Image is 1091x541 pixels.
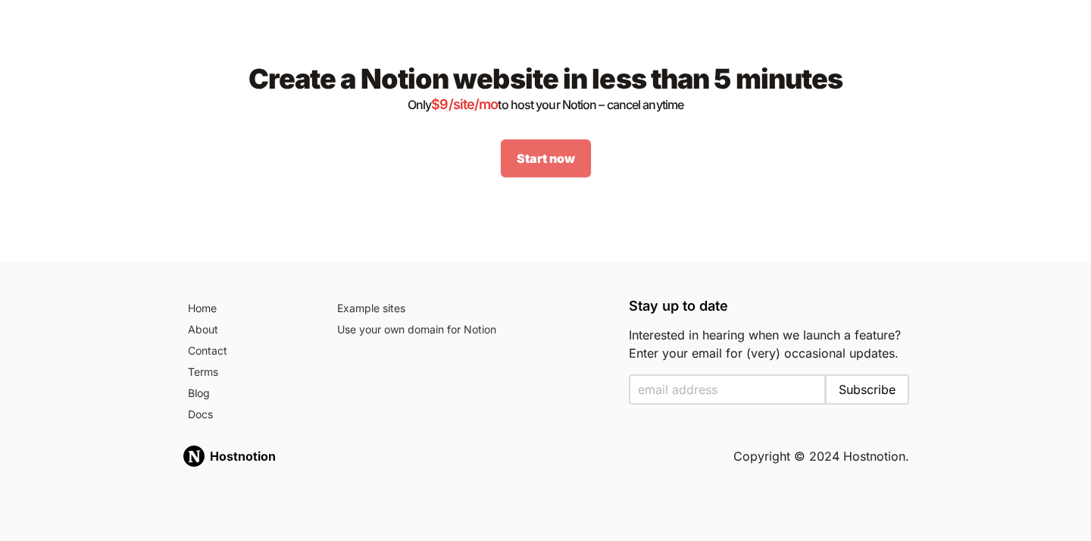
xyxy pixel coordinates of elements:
[182,362,313,383] a: Terms
[206,64,885,115] h2: Create a Notion website in less than 5 minutes
[182,320,313,341] a: About
[629,374,826,405] input: Enter your email to subscribe to the email list and be notified when we launch
[331,320,611,341] a: Use your own domain for Notion
[331,299,611,320] a: Example sites
[182,299,313,320] a: Home
[182,405,313,426] a: Docs
[182,444,206,468] img: Hostnotion logo
[182,383,313,405] a: Blog
[431,96,498,112] span: $ 9 /site/mo
[733,447,909,465] h5: Copyright © 2024 Hostnotion.
[182,341,313,362] a: Contact
[501,139,591,177] a: Start now
[210,449,276,464] strong: Hostnotion
[629,299,909,314] h5: Stay up to date
[206,94,885,115] p: Only to host your Notion – cancel anytime
[629,326,909,362] p: Interested in hearing when we launch a feature? Enter your email for (very) occasional updates.
[825,374,909,405] button: Subscribe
